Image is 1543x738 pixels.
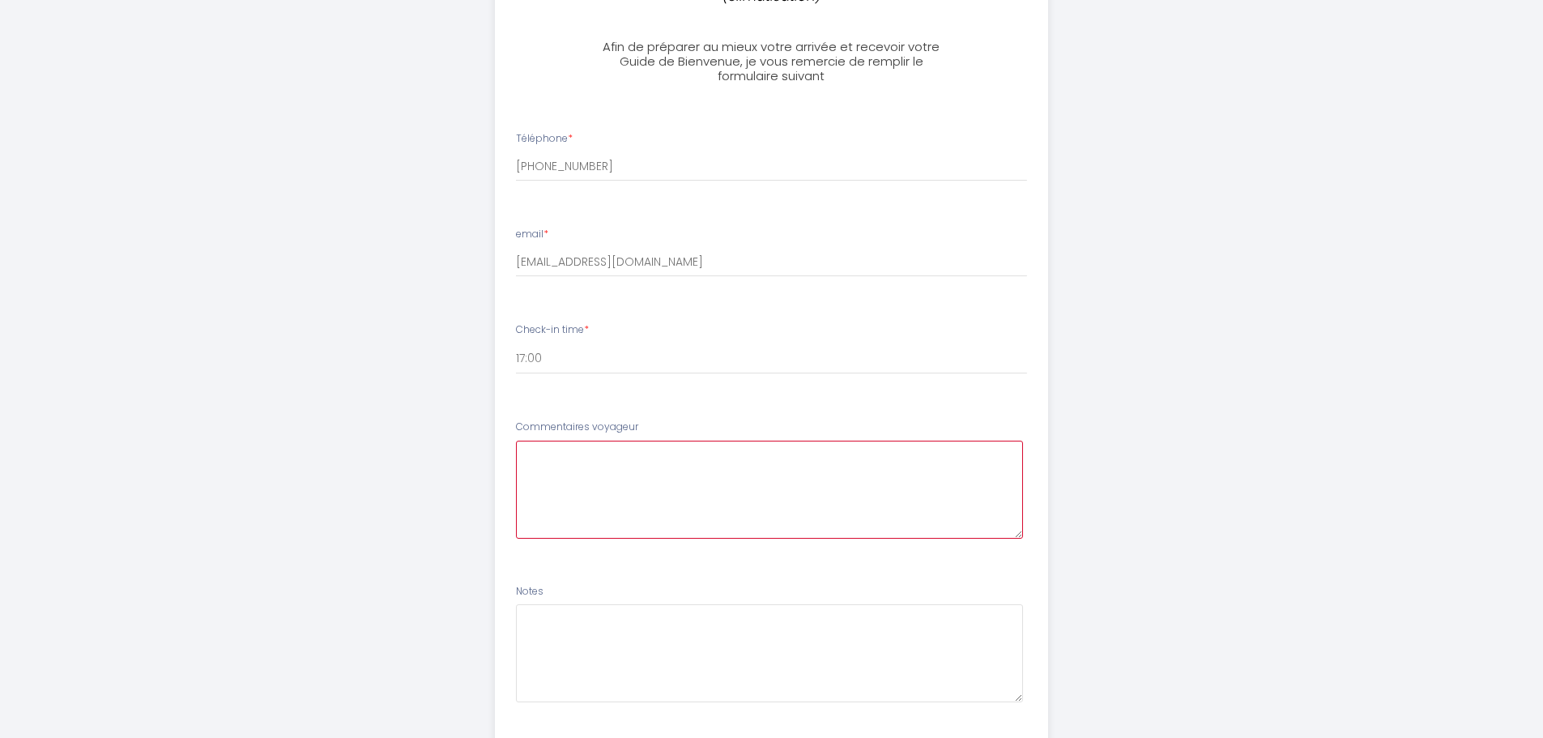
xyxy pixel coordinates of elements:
h3: Afin de préparer au mieux votre arrivée et recevoir votre Guide de Bienvenue, je vous remercie de... [591,40,952,83]
label: Notes [516,584,543,599]
label: email [516,227,548,242]
label: Check-in time [516,322,589,338]
label: Téléphone [516,131,573,147]
label: Commentaires voyageur [516,420,638,435]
